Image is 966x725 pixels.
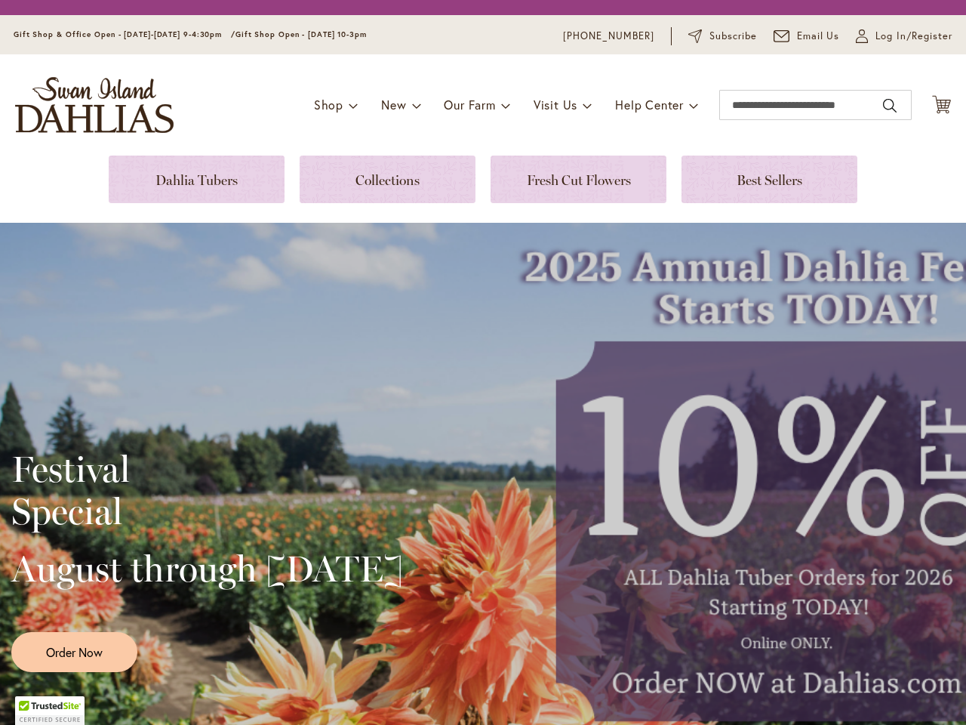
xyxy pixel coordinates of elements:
[11,448,403,532] h2: Festival Special
[774,29,840,44] a: Email Us
[444,97,495,113] span: Our Farm
[797,29,840,44] span: Email Us
[534,97,577,113] span: Visit Us
[11,632,137,672] a: Order Now
[856,29,952,44] a: Log In/Register
[15,696,85,725] div: TrustedSite Certified
[875,29,952,44] span: Log In/Register
[688,29,757,44] a: Subscribe
[14,29,235,39] span: Gift Shop & Office Open - [DATE]-[DATE] 9-4:30pm /
[314,97,343,113] span: Shop
[381,97,406,113] span: New
[563,29,654,44] a: [PHONE_NUMBER]
[883,94,897,118] button: Search
[235,29,367,39] span: Gift Shop Open - [DATE] 10-3pm
[15,77,174,133] a: store logo
[615,97,684,113] span: Help Center
[11,548,403,590] h2: August through [DATE]
[46,643,103,661] span: Order Now
[709,29,757,44] span: Subscribe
